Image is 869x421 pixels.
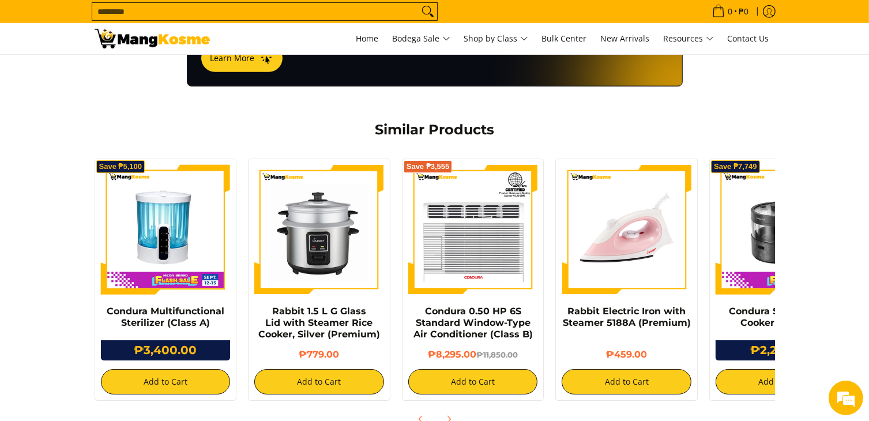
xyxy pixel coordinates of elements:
button: Add to Cart [716,369,845,394]
h6: ₱3,400.00 [101,340,231,360]
a: Home [351,23,385,54]
button: Add to Cart [562,369,691,394]
div: Minimize live chat window [189,6,217,33]
a: Contact Us [722,23,775,54]
a: Shop by Class [458,23,534,54]
span: Save ₱5,100 [99,163,142,170]
button: Add to Cart [101,369,231,394]
a: Bodega Sale [387,23,456,54]
span: Save ₱3,555 [407,163,450,170]
button: Add to Cart [408,369,538,394]
h6: ₱8,295.00 [408,349,538,360]
a: Rabbit Electric Iron with Steamer 5188A (Premium) [563,306,691,328]
img: condura-wrac-6s-premium-mang-kosme [408,165,538,295]
img: Condura Multifunctional Sterilizer (Class A) [101,165,231,295]
button: Add to Cart [254,369,384,394]
span: Save ₱7,749 [714,163,757,170]
div: Chat with us now [60,65,194,80]
a: Rabbit 1.5 L G Glass Lid with Steamer Rice Cooker, Silver (Premium) [258,306,380,340]
span: Bulk Center [542,33,587,44]
span: • [709,5,753,18]
h6: ₱459.00 [562,349,691,360]
del: ₱11,850.00 [476,350,518,359]
a: Condura Steam Multi Cooker (Class A) [729,306,832,328]
img: Condura 3-in-1 Hand Blender - Pamasko Sale l Mang Kosme [95,29,210,48]
button: Learn More [201,44,283,72]
span: Resources [664,32,714,46]
span: Shop by Class [464,32,528,46]
a: New Arrivals [595,23,656,54]
h2: Similar Products [181,121,689,138]
img: https://mangkosme.com/products/rabbit-1-5-l-g-glass-lid-with-steamer-rice-cooker-silver-class-a [254,165,384,295]
span: Contact Us [728,33,769,44]
span: New Arrivals [601,33,650,44]
a: Condura 0.50 HP 6S Standard Window-Type Air Conditioner (Class B) [413,306,533,340]
span: ₱0 [738,7,751,16]
span: Bodega Sale [393,32,450,46]
a: Condura Multifunctional Sterilizer (Class A) [107,306,224,328]
h6: ₱779.00 [254,349,384,360]
a: Bulk Center [536,23,593,54]
nav: Main Menu [221,23,775,54]
textarea: Type your message and hit 'Enter' [6,291,220,331]
span: We're online! [67,133,159,250]
img: Condura Steam Multi Cooker (Class A) [716,165,845,295]
img: https://mangkosme.com/products/rabbit-eletric-iron-with-steamer-5188a-class-a [562,165,691,295]
button: Search [419,3,437,20]
a: Resources [658,23,720,54]
h6: ₱2,250.00 [716,340,845,360]
span: 0 [727,7,735,16]
span: Home [356,33,379,44]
